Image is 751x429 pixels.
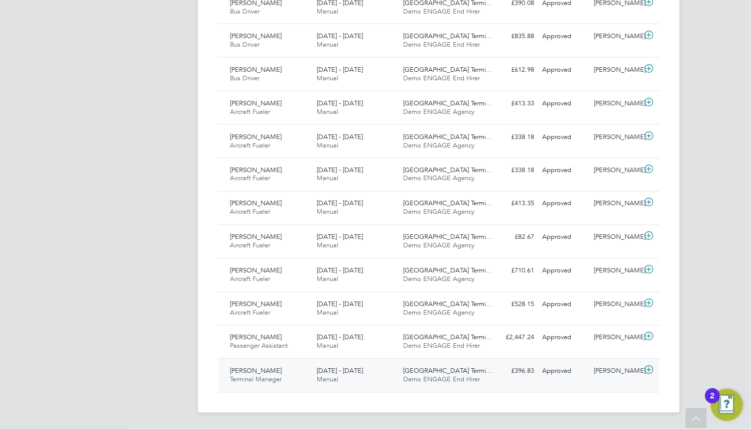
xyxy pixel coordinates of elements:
span: [PERSON_NAME] [230,132,282,141]
span: Aircraft Fueler [230,275,270,283]
span: [DATE] - [DATE] [317,99,363,107]
span: [PERSON_NAME] [230,233,282,241]
div: £835.88 [486,28,538,45]
span: Terminal Manager [230,375,282,384]
span: Manual [317,174,338,183]
span: [GEOGRAPHIC_DATA] Termi… [404,32,493,40]
span: Demo ENGAGE Agency [404,141,475,150]
span: [DATE] - [DATE] [317,65,363,74]
span: Demo ENGAGE Agency [404,309,475,317]
span: [DATE] - [DATE] [317,166,363,175]
span: [DATE] - [DATE] [317,199,363,208]
span: [DATE] - [DATE] [317,333,363,342]
span: [PERSON_NAME] [230,300,282,309]
div: [PERSON_NAME] [590,330,643,346]
div: £338.18 [486,163,538,179]
span: Demo ENGAGE Agency [404,107,475,116]
div: [PERSON_NAME] [590,229,643,246]
span: [DATE] - [DATE] [317,32,363,40]
div: Approved [538,363,590,380]
span: [DATE] - [DATE] [317,233,363,241]
button: Open Resource Center, 2 new notifications [711,389,743,421]
span: Aircraft Fueler [230,141,270,150]
span: [GEOGRAPHIC_DATA] Termi… [404,333,493,342]
span: [PERSON_NAME] [230,32,282,40]
span: Passenger Assistant [230,342,288,350]
div: [PERSON_NAME] [590,263,643,279]
span: Bus Driver [230,74,260,82]
div: £82.67 [486,229,538,246]
span: Manual [317,241,338,250]
div: [PERSON_NAME] [590,62,643,78]
span: Manual [317,275,338,283]
span: Manual [317,342,338,350]
span: Aircraft Fueler [230,174,270,183]
div: [PERSON_NAME] [590,28,643,45]
div: [PERSON_NAME] [590,196,643,212]
div: Approved [538,297,590,313]
div: Approved [538,263,590,279]
span: [GEOGRAPHIC_DATA] Termi… [404,65,493,74]
div: [PERSON_NAME] [590,95,643,112]
span: [PERSON_NAME] [230,65,282,74]
span: Manual [317,107,338,116]
div: Approved [538,229,590,246]
span: Manual [317,375,338,384]
div: £528.15 [486,297,538,313]
div: Approved [538,28,590,45]
div: £612.98 [486,62,538,78]
div: [PERSON_NAME] [590,163,643,179]
span: Bus Driver [230,7,260,16]
span: Demo ENGAGE End Hirer [404,40,480,49]
span: [PERSON_NAME] [230,333,282,342]
span: Aircraft Fueler [230,241,270,250]
div: [PERSON_NAME] [590,297,643,313]
span: Manual [317,40,338,49]
span: [GEOGRAPHIC_DATA] Termi… [404,367,493,375]
span: Manual [317,141,338,150]
div: Approved [538,95,590,112]
div: Approved [538,196,590,212]
div: £413.35 [486,196,538,212]
div: [PERSON_NAME] [590,363,643,380]
span: Demo ENGAGE End Hirer [404,74,480,82]
div: £338.18 [486,129,538,146]
span: [GEOGRAPHIC_DATA] Termi… [404,266,493,275]
span: Aircraft Fueler [230,309,270,317]
span: [PERSON_NAME] [230,99,282,107]
span: Manual [317,309,338,317]
span: [DATE] - [DATE] [317,300,363,309]
span: Demo ENGAGE End Hirer [404,342,480,350]
span: Demo ENGAGE End Hirer [404,7,480,16]
span: [DATE] - [DATE] [317,132,363,141]
div: [PERSON_NAME] [590,129,643,146]
span: [GEOGRAPHIC_DATA] Termi… [404,233,493,241]
span: Aircraft Fueler [230,208,270,216]
span: Bus Driver [230,40,260,49]
span: Manual [317,7,338,16]
span: [PERSON_NAME] [230,266,282,275]
div: Approved [538,129,590,146]
span: [GEOGRAPHIC_DATA] Termi… [404,166,493,175]
div: Approved [538,163,590,179]
div: Approved [538,62,590,78]
span: [GEOGRAPHIC_DATA] Termi… [404,300,493,309]
span: Demo ENGAGE Agency [404,208,475,216]
span: [PERSON_NAME] [230,367,282,375]
span: Demo ENGAGE Agency [404,275,475,283]
span: Demo ENGAGE Agency [404,241,475,250]
span: Manual [317,208,338,216]
span: Demo ENGAGE Agency [404,174,475,183]
span: [DATE] - [DATE] [317,266,363,275]
div: £2,447.24 [486,330,538,346]
span: [PERSON_NAME] [230,199,282,208]
div: £413.33 [486,95,538,112]
span: [GEOGRAPHIC_DATA] Termi… [404,199,493,208]
div: £710.61 [486,263,538,279]
div: 2 [710,396,715,409]
span: Aircraft Fueler [230,107,270,116]
span: [DATE] - [DATE] [317,367,363,375]
span: [PERSON_NAME] [230,166,282,175]
div: Approved [538,330,590,346]
span: Demo ENGAGE End Hirer [404,375,480,384]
